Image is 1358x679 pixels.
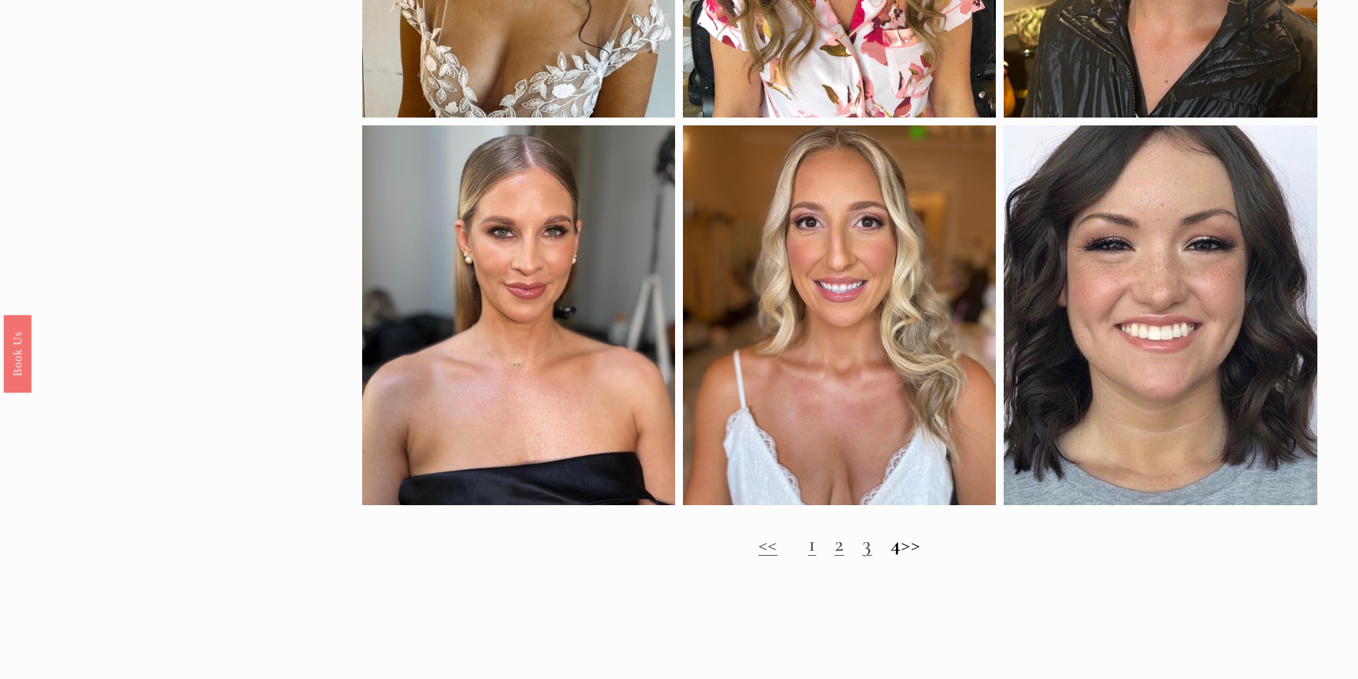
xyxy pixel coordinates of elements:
h2: >> [362,532,1317,557]
a: 3 [863,531,873,557]
a: 1 [808,531,817,557]
strong: 4 [890,531,902,557]
a: 2 [835,531,845,557]
a: Book Us [4,314,31,392]
a: << [758,531,778,557]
